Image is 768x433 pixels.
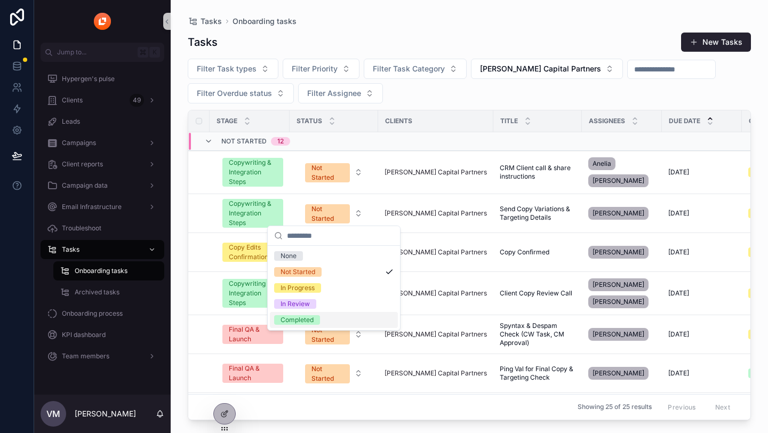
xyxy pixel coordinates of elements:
[385,369,487,378] a: [PERSON_NAME] Capital Partners
[500,117,518,125] span: Title
[593,330,644,339] span: [PERSON_NAME]
[233,16,297,27] a: Onboarding tasks
[385,248,487,256] span: [PERSON_NAME] Capital Partners
[311,204,343,223] div: Not Started
[62,309,123,318] span: Onboarding process
[668,330,735,339] a: [DATE]
[588,326,655,343] a: [PERSON_NAME]
[668,209,689,218] span: [DATE]
[593,209,644,218] span: [PERSON_NAME]
[41,176,164,195] a: Campaign data
[41,155,164,174] a: Client reports
[281,283,315,293] div: In Progress
[593,298,644,306] span: [PERSON_NAME]
[668,289,689,298] span: [DATE]
[75,408,136,419] p: [PERSON_NAME]
[480,63,601,74] span: [PERSON_NAME] Capital Partners
[229,364,277,383] div: Final QA & Launch
[297,199,371,228] button: Select Button
[62,160,103,169] span: Client reports
[296,358,372,388] a: Select Button
[281,299,310,309] div: In Review
[201,16,222,27] span: Tasks
[593,369,644,378] span: [PERSON_NAME]
[298,83,383,103] button: Select Button
[281,315,314,325] div: Completed
[668,209,735,218] a: [DATE]
[62,139,96,147] span: Campaigns
[668,248,735,256] a: [DATE]
[500,289,572,298] span: Client Copy Review Call
[385,289,487,298] a: [PERSON_NAME] Capital Partners
[500,322,575,347] span: Spyntax & Despam Check (CW Task, CM Approval)
[593,159,611,168] span: Anelia
[221,137,267,146] span: Not Started
[229,279,277,308] div: Copywriting & Integration Steps
[385,168,487,177] a: [PERSON_NAME] Capital Partners
[229,199,277,228] div: Copywriting & Integration Steps
[41,325,164,344] a: KPI dashboard
[669,117,700,125] span: Due date
[222,243,283,262] a: Copy Edits Confirmation
[500,365,575,382] a: Ping Val for Final Copy & Targeting Check
[222,279,283,308] a: Copywriting & Integration Steps
[53,261,164,280] a: Onboarding tasks
[41,304,164,323] a: Onboarding process
[41,69,164,89] a: Hypergen's pulse
[41,240,164,259] a: Tasks
[588,276,655,310] a: [PERSON_NAME][PERSON_NAME]
[53,283,164,302] a: Archived tasks
[130,94,144,107] div: 49
[668,168,689,177] span: [DATE]
[281,251,297,261] div: None
[283,59,359,79] button: Select Button
[593,280,644,289] span: [PERSON_NAME]
[500,164,575,181] a: CRM Client call & share instructions
[62,96,83,105] span: Clients
[62,117,80,126] span: Leads
[296,319,372,349] a: Select Button
[364,59,467,79] button: Select Button
[197,88,272,99] span: Filter Overdue status
[222,158,283,187] a: Copywriting & Integration Steps
[385,209,487,218] a: [PERSON_NAME] Capital Partners
[297,117,322,125] span: Status
[62,75,115,83] span: Hypergen's pulse
[681,33,751,52] a: New Tasks
[668,168,735,177] a: [DATE]
[34,62,171,380] div: scrollable content
[57,48,133,57] span: Jump to...
[311,364,343,383] div: Not Started
[150,48,159,57] span: K
[588,365,655,382] a: [PERSON_NAME]
[281,267,315,277] div: Not Started
[500,205,575,222] a: Send Copy Variations & Targeting Details
[46,407,60,420] span: VM
[668,369,689,378] span: [DATE]
[297,320,371,349] button: Select Button
[311,325,343,344] div: Not Started
[296,198,372,228] a: Select Button
[188,83,294,103] button: Select Button
[62,245,79,254] span: Tasks
[588,155,655,189] a: Anelia[PERSON_NAME]
[578,403,652,412] span: Showing 25 of 25 results
[588,205,655,222] a: [PERSON_NAME]
[277,137,284,146] div: 12
[62,181,108,190] span: Campaign data
[222,364,283,383] a: Final QA & Launch
[197,63,257,74] span: Filter Task types
[41,133,164,153] a: Campaigns
[385,117,412,125] span: Clients
[62,203,122,211] span: Email Infrastructure
[217,117,237,125] span: Stage
[307,88,361,99] span: Filter Assignee
[471,59,623,79] button: Select Button
[41,219,164,238] a: Troubleshoot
